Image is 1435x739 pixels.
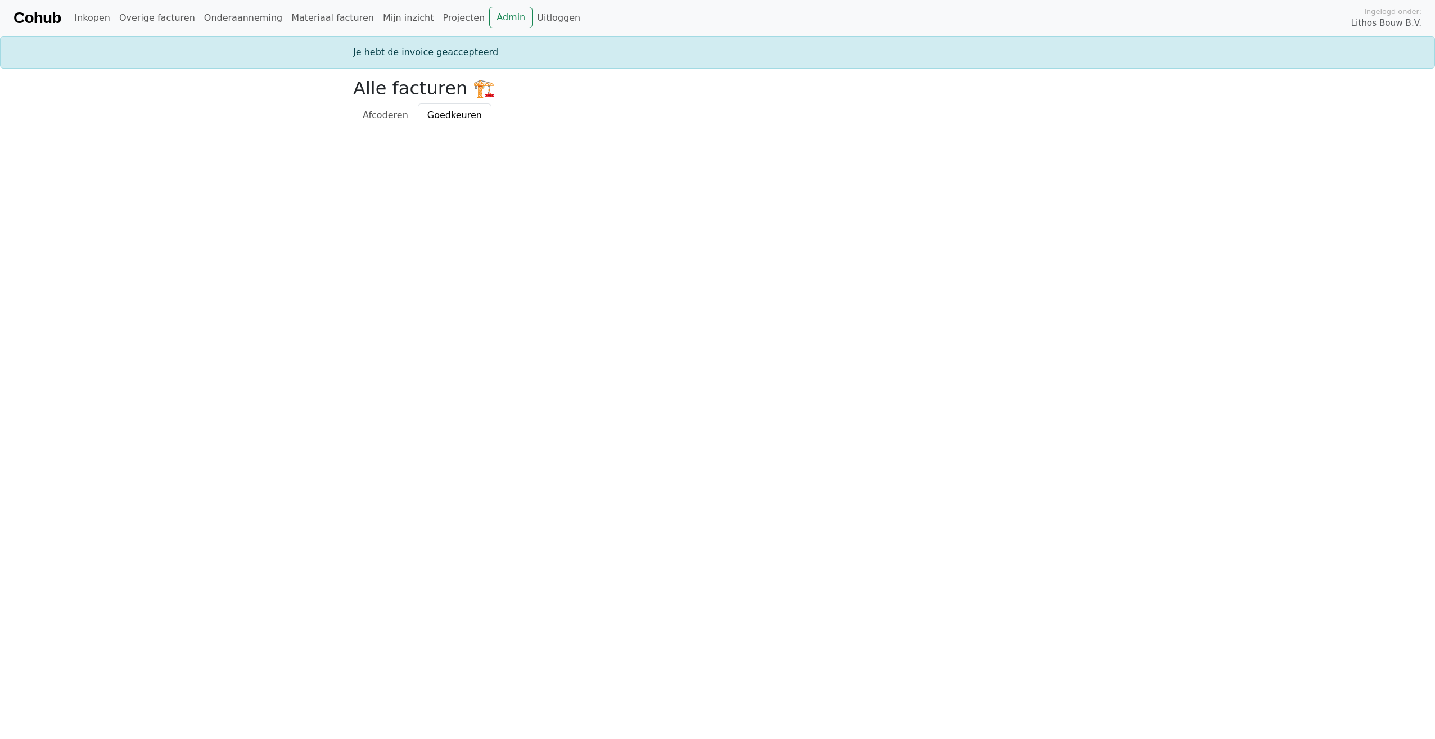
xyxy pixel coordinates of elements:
span: Goedkeuren [427,110,482,120]
a: Uitloggen [533,7,585,29]
a: Afcoderen [353,103,418,127]
a: Inkopen [70,7,114,29]
span: Ingelogd onder: [1364,6,1422,17]
a: Materiaal facturen [287,7,378,29]
a: Overige facturen [115,7,200,29]
a: Projecten [438,7,489,29]
a: Onderaanneming [200,7,287,29]
a: Cohub [13,4,61,31]
span: Lithos Bouw B.V. [1351,17,1422,30]
h2: Alle facturen 🏗️ [353,78,1082,99]
span: Afcoderen [363,110,408,120]
a: Goedkeuren [418,103,491,127]
a: Mijn inzicht [378,7,439,29]
a: Admin [489,7,533,28]
div: Je hebt de invoice geaccepteerd [346,46,1089,59]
